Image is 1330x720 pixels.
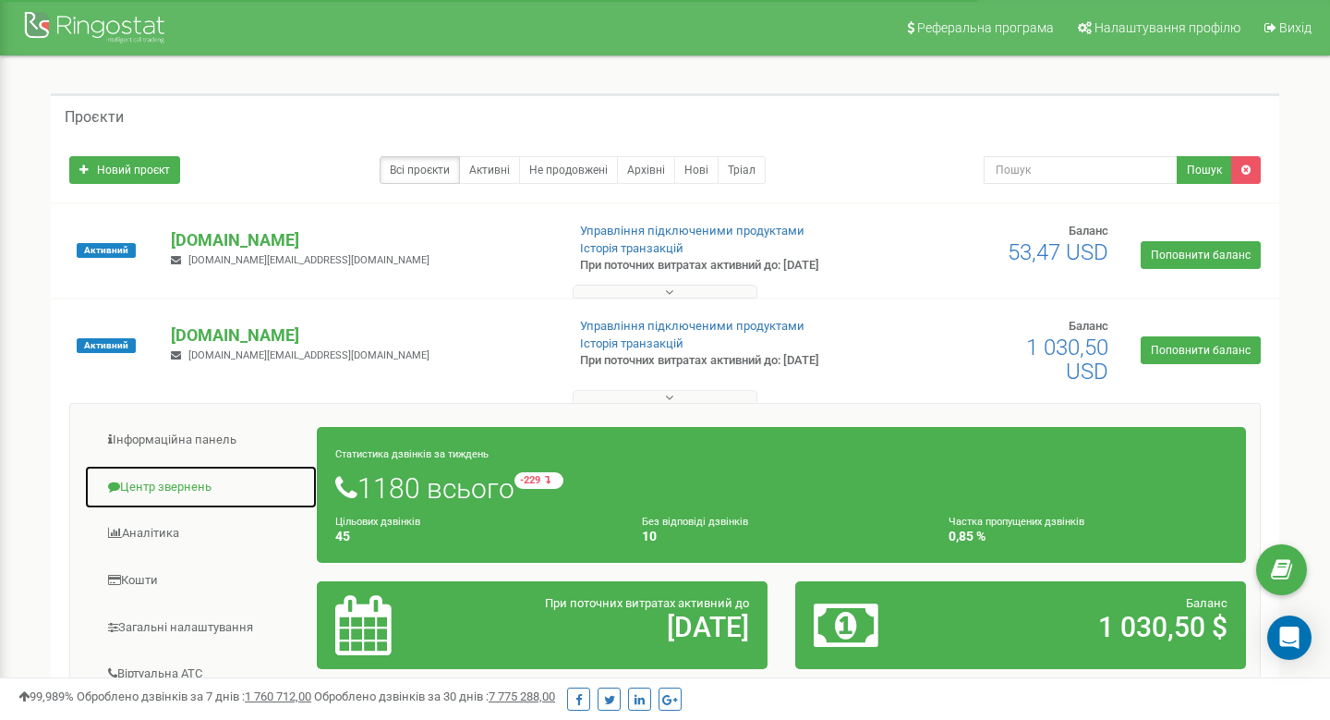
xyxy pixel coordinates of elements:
a: Управління підключеними продуктами [580,224,804,238]
div: Open Intercom Messenger [1267,616,1312,660]
small: Без відповіді дзвінків [642,516,748,528]
a: Поповнити баланс [1141,241,1261,269]
h5: Проєкти [65,109,124,126]
a: Історія транзакцій [580,336,683,350]
h4: 45 [335,530,614,543]
span: Оброблено дзвінків за 30 днів : [314,689,555,703]
p: При поточних витратах активний до: [DATE] [580,352,857,370]
a: Інформаційна панель [84,418,318,463]
u: 1 760 712,00 [245,689,311,703]
a: Новий проєкт [69,156,180,184]
h2: 1 030,50 $ [961,612,1227,642]
span: Реферальна програма [917,20,1054,35]
small: Статистика дзвінків за тиждень [335,448,489,460]
small: Частка пропущених дзвінків [949,516,1084,528]
span: Оброблено дзвінків за 7 днів : [77,689,311,703]
a: Не продовжені [519,156,618,184]
a: Поповнити баланс [1141,336,1261,364]
h4: 0,85 % [949,530,1227,543]
a: Нові [674,156,719,184]
a: Аналiтика [84,511,318,556]
a: Історія транзакцій [580,241,683,255]
span: При поточних витратах активний до [545,596,749,610]
span: 1 030,50 USD [1026,335,1108,384]
a: Архівні [617,156,675,184]
a: Управління підключеними продуктами [580,319,804,333]
p: [DOMAIN_NAME] [171,228,550,252]
span: Активний [77,243,136,258]
p: При поточних витратах активний до: [DATE] [580,257,857,275]
a: Тріал [718,156,766,184]
a: Активні [459,156,520,184]
a: Всі проєкти [380,156,460,184]
p: [DOMAIN_NAME] [171,323,550,348]
a: Кошти [84,558,318,604]
span: Баланс [1186,596,1227,610]
h4: 10 [642,530,921,543]
button: Пошук [1177,156,1232,184]
a: Центр звернень [84,465,318,510]
a: Віртуальна АТС [84,652,318,697]
span: Активний [77,338,136,353]
span: 53,47 USD [1008,239,1108,265]
span: [DOMAIN_NAME][EMAIL_ADDRESS][DOMAIN_NAME] [188,254,429,266]
span: [DOMAIN_NAME][EMAIL_ADDRESS][DOMAIN_NAME] [188,349,429,361]
span: Баланс [1069,319,1108,333]
a: Загальні налаштування [84,605,318,651]
span: Налаштування профілю [1094,20,1240,35]
h1: 1180 всього [335,472,1227,504]
u: 7 775 288,00 [489,689,555,703]
h2: [DATE] [482,612,749,642]
span: 99,989% [18,689,74,703]
input: Пошук [984,156,1178,184]
small: Цільових дзвінків [335,516,420,528]
span: Вихід [1279,20,1312,35]
span: Баланс [1069,224,1108,238]
small: -229 [514,472,563,489]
